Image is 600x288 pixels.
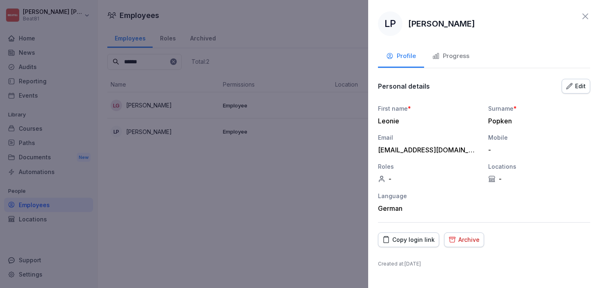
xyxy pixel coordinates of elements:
div: Roles [378,162,480,171]
div: German [378,204,480,212]
div: Popken [488,117,586,125]
button: Archive [444,232,484,247]
button: Edit [562,79,590,94]
div: Progress [432,51,469,61]
div: Leonie [378,117,476,125]
button: Progress [424,46,478,68]
div: First name [378,104,480,113]
p: Created at : [DATE] [378,260,590,268]
div: [EMAIL_ADDRESS][DOMAIN_NAME] [378,146,476,154]
div: Language [378,192,480,200]
div: Email [378,133,480,142]
div: Archive [449,235,480,244]
div: - [488,175,590,183]
div: Locations [488,162,590,171]
p: Personal details [378,82,430,90]
div: Mobile [488,133,590,142]
div: LP [378,11,402,36]
button: Profile [378,46,424,68]
div: Profile [386,51,416,61]
p: [PERSON_NAME] [408,18,475,30]
div: - [488,146,586,154]
div: Copy login link [382,235,435,244]
div: Surname [488,104,590,113]
div: - [378,175,480,183]
button: Copy login link [378,232,439,247]
div: Edit [566,82,586,91]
